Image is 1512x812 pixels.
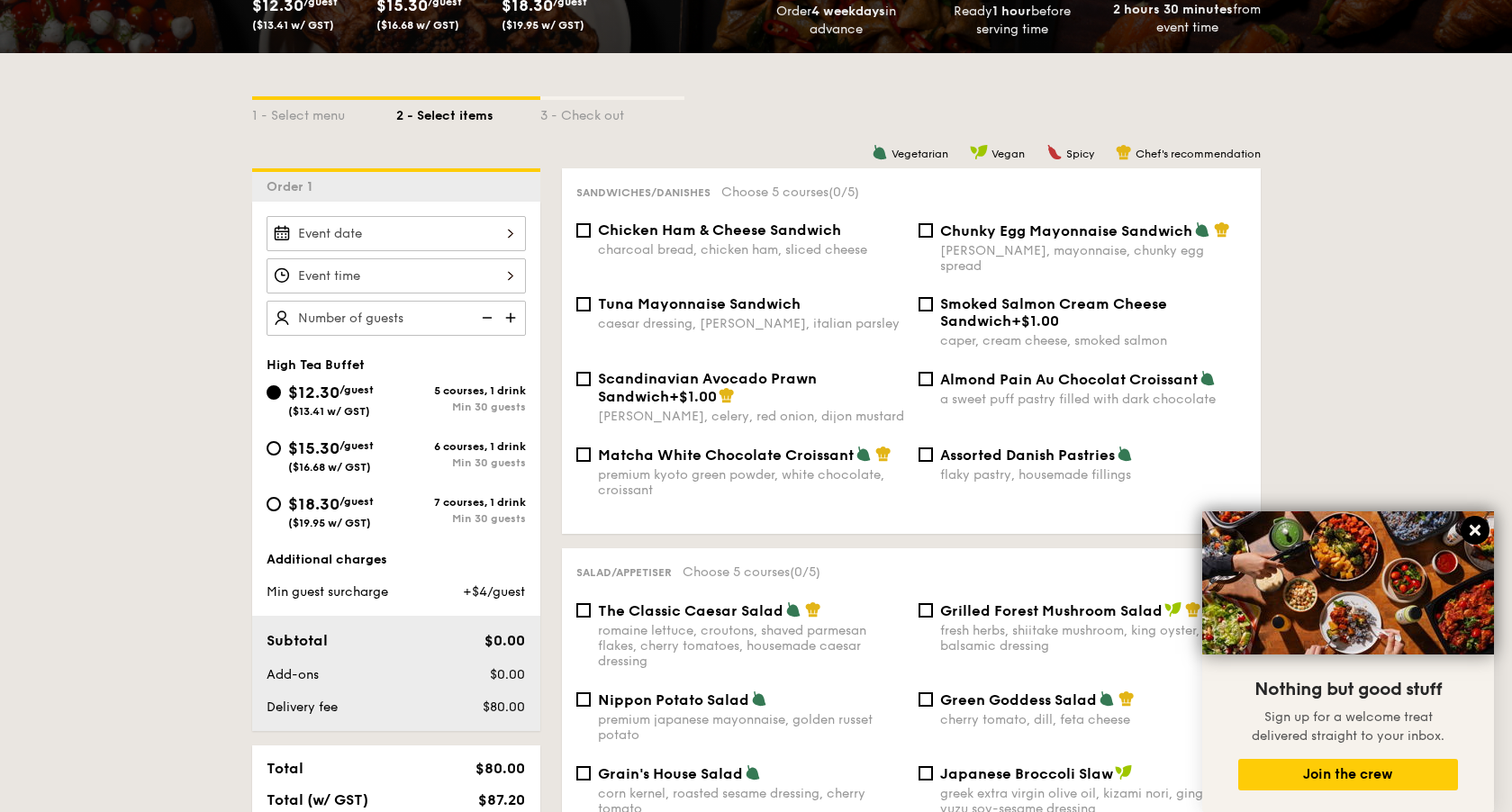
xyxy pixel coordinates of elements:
span: Total (w/ GST) [267,791,368,808]
span: /guest [340,439,374,452]
img: icon-spicy.37a8142b.svg [1046,144,1063,160]
div: premium japanese mayonnaise, golden russet potato [598,712,904,743]
input: Tuna Mayonnaise Sandwichcaesar dressing, [PERSON_NAME], italian parsley [576,297,591,311]
img: icon-vegetarian.fe4039eb.svg [1099,690,1115,707]
span: +$1.00 [1011,312,1059,329]
input: Smoked Salmon Cream Cheese Sandwich+$1.00caper, cream cheese, smoked salmon [919,297,933,311]
img: icon-chef-hat.a58ddaea.svg [1118,690,1135,707]
button: Close [1461,516,1489,545]
img: icon-vegetarian.fe4039eb.svg [751,690,767,707]
span: ($13.41 w/ GST) [252,19,334,32]
input: Scandinavian Avocado Prawn Sandwich+$1.00[PERSON_NAME], celery, red onion, dijon mustard [576,372,591,386]
div: charcoal bread, chicken ham, sliced cheese [598,242,904,257]
input: Japanese Broccoli Slawgreek extra virgin olive oil, kizami nori, ginger, yuzu soy-sesame dressing [919,766,933,780]
span: Sandwiches/Danishes [576,186,711,199]
div: Additional charges [267,551,526,569]
img: icon-vegan.f8ff3823.svg [970,144,988,160]
div: a sweet puff pastry filled with dark chocolate [940,392,1246,407]
span: Scandinavian Avocado Prawn Sandwich [598,370,817,405]
img: icon-vegetarian.fe4039eb.svg [872,144,888,160]
input: Grilled Forest Mushroom Saladfresh herbs, shiitake mushroom, king oyster, balsamic dressing [919,603,933,618]
span: (0/5) [828,185,859,200]
span: Nothing but good stuff [1254,679,1442,700]
span: /guest [340,383,374,396]
img: icon-vegetarian.fe4039eb.svg [785,601,801,618]
div: Min 30 guests [396,512,526,525]
span: /guest [340,495,374,508]
div: caper, cream cheese, smoked salmon [940,333,1246,348]
img: icon-vegan.f8ff3823.svg [1164,601,1182,618]
div: Min 30 guests [396,401,526,413]
span: Vegetarian [892,148,948,160]
span: $18.30 [288,494,340,514]
input: Event date [267,216,526,251]
input: Matcha White Chocolate Croissantpremium kyoto green powder, white chocolate, croissant [576,447,591,462]
span: $80.00 [483,699,525,715]
span: $0.00 [490,667,525,682]
span: Assorted Danish Pastries [940,447,1115,464]
span: ($19.95 w/ GST) [502,19,584,32]
img: icon-vegetarian.fe4039eb.svg [1194,221,1210,238]
input: $18.30/guest($19.95 w/ GST)7 courses, 1 drinkMin 30 guests [267,497,281,511]
img: icon-vegetarian.fe4039eb.svg [1200,370,1216,386]
div: flaky pastry, housemade fillings [940,467,1246,483]
span: Total [267,760,303,777]
input: Assorted Danish Pastriesflaky pastry, housemade fillings [919,447,933,462]
img: DSC07876-Edit02-Large.jpeg [1202,511,1494,654]
img: icon-vegetarian.fe4039eb.svg [1117,446,1133,462]
span: (0/5) [790,564,820,580]
span: The Classic Caesar Salad [598,602,783,619]
div: premium kyoto green powder, white chocolate, croissant [598,467,904,498]
span: ($16.68 w/ GST) [288,461,371,474]
img: icon-chef-hat.a58ddaea.svg [719,387,735,403]
span: Salad/Appetiser [576,566,672,579]
span: Vegan [991,148,1025,160]
img: icon-vegetarian.fe4039eb.svg [745,764,761,780]
img: icon-chef-hat.a58ddaea.svg [1116,144,1132,160]
span: Almond Pain Au Chocolat Croissant [940,371,1198,388]
input: $12.30/guest($13.41 w/ GST)5 courses, 1 drinkMin 30 guests [267,385,281,400]
div: romaine lettuce, croutons, shaved parmesan flakes, cherry tomatoes, housemade caesar dressing [598,623,904,669]
img: icon-chef-hat.a58ddaea.svg [1214,221,1230,238]
span: Chef's recommendation [1136,148,1261,160]
span: +$1.00 [669,388,717,405]
span: Add-ons [267,667,319,682]
input: Almond Pain Au Chocolat Croissanta sweet puff pastry filled with dark chocolate [919,372,933,386]
span: Spicy [1066,148,1094,160]
div: Ready before serving time [931,3,1092,39]
button: Join the crew [1238,759,1458,790]
strong: 2 hours 30 minutes [1113,2,1233,17]
div: 2 - Select items [396,100,540,125]
span: Min guest surcharge [267,584,388,600]
input: Nippon Potato Saladpremium japanese mayonnaise, golden russet potato [576,692,591,707]
span: $12.30 [288,383,340,402]
span: Green Goddess Salad [940,691,1097,708]
span: Matcha White Chocolate Croissant [598,447,854,464]
span: Sign up for a welcome treat delivered straight to your inbox. [1252,709,1444,744]
img: icon-chef-hat.a58ddaea.svg [875,446,892,462]
div: caesar dressing, [PERSON_NAME], italian parsley [598,316,904,331]
span: Japanese Broccoli Slaw [940,765,1113,782]
div: [PERSON_NAME], mayonnaise, chunky egg spread [940,243,1246,274]
span: Smoked Salmon Cream Cheese Sandwich [940,295,1167,329]
img: icon-add.58712e84.svg [499,301,526,335]
input: Chicken Ham & Cheese Sandwichcharcoal bread, chicken ham, sliced cheese [576,223,591,238]
input: Chunky Egg Mayonnaise Sandwich[PERSON_NAME], mayonnaise, chunky egg spread [919,223,933,238]
img: icon-chef-hat.a58ddaea.svg [1185,601,1201,618]
span: Chunky Egg Mayonnaise Sandwich [940,222,1192,239]
span: $15.30 [288,438,340,458]
div: 5 courses, 1 drink [396,384,526,397]
img: icon-vegan.f8ff3823.svg [1115,764,1133,780]
div: cherry tomato, dill, feta cheese [940,712,1246,727]
span: Choose 5 courses [683,564,820,580]
span: Chicken Ham & Cheese Sandwich [598,221,841,239]
span: $0.00 [484,632,525,649]
div: 7 courses, 1 drink [396,496,526,509]
img: icon-vegetarian.fe4039eb.svg [856,446,872,462]
div: from event time [1107,1,1268,37]
span: Subtotal [267,632,328,649]
span: Choose 5 courses [721,185,859,200]
div: 1 - Select menu [252,100,396,125]
div: 3 - Check out [540,100,684,125]
img: icon-reduce.1d2dbef1.svg [472,301,499,335]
